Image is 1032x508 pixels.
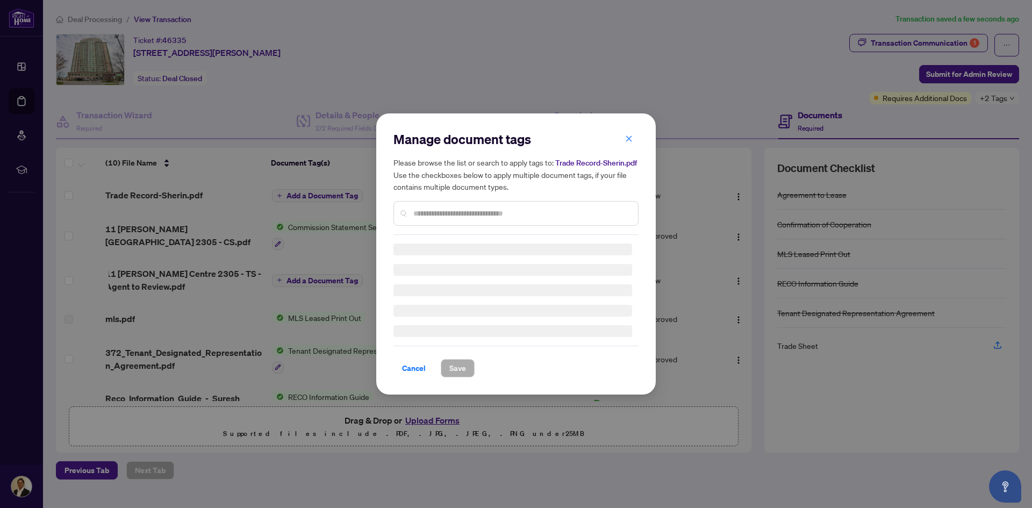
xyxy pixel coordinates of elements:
h5: Please browse the list or search to apply tags to: Use the checkboxes below to apply multiple doc... [393,156,639,192]
h2: Manage document tags [393,131,639,148]
button: Cancel [393,359,434,377]
span: close [625,135,633,142]
span: Trade Record-Sherin.pdf [555,158,637,168]
button: Save [441,359,475,377]
button: Open asap [989,470,1021,503]
span: Cancel [402,360,426,377]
